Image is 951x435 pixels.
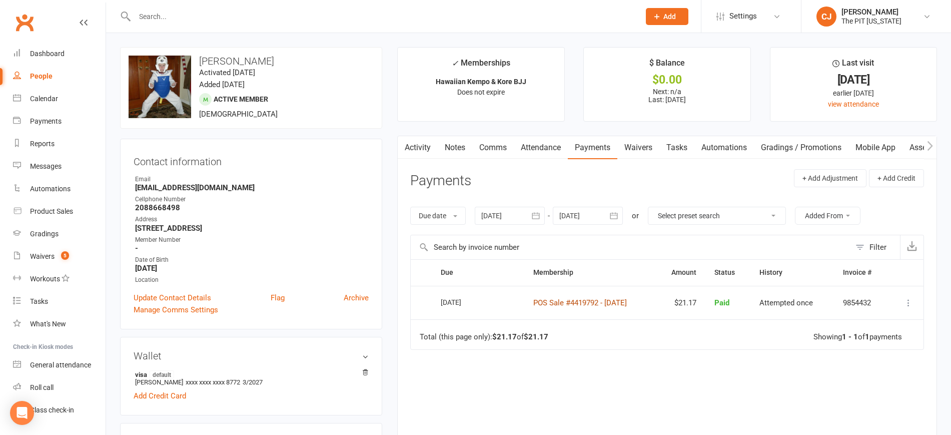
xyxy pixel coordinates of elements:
[410,173,471,189] h3: Payments
[705,260,750,285] th: Status
[135,224,369,233] strong: [STREET_ADDRESS]
[30,275,60,283] div: Workouts
[134,369,369,387] li: [PERSON_NAME]
[30,72,53,80] div: People
[135,215,369,224] div: Address
[779,75,927,85] div: [DATE]
[135,275,369,285] div: Location
[841,8,901,17] div: [PERSON_NAME]
[593,75,741,85] div: $0.00
[271,292,285,304] a: Flag
[646,8,688,25] button: Add
[832,57,874,75] div: Last visit
[12,10,37,35] a: Clubworx
[632,210,639,222] div: or
[593,88,741,104] p: Next: n/a Last: [DATE]
[432,260,524,285] th: Due
[816,7,836,27] div: CJ
[779,88,927,99] div: earlier [DATE]
[30,383,54,391] div: Roll call
[13,43,106,65] a: Dashboard
[848,136,902,159] a: Mobile App
[134,152,369,167] h3: Contact information
[410,207,466,225] button: Due date
[30,207,73,215] div: Product Sales
[568,136,617,159] a: Payments
[13,178,106,200] a: Automations
[214,95,268,103] span: Active member
[13,110,106,133] a: Payments
[398,136,438,159] a: Activity
[13,376,106,399] a: Roll call
[514,136,568,159] a: Attendance
[13,268,106,290] a: Workouts
[344,292,369,304] a: Archive
[834,286,888,320] td: 9854432
[129,56,191,118] img: image1696891077.png
[794,169,866,187] button: + Add Adjustment
[869,241,886,253] div: Filter
[13,245,106,268] a: Waivers 5
[441,294,487,310] div: [DATE]
[30,361,91,369] div: General attendance
[135,370,364,378] strong: visa
[411,235,850,259] input: Search by invoice number
[30,140,55,148] div: Reports
[659,136,694,159] a: Tasks
[649,57,685,75] div: $ Balance
[13,155,106,178] a: Messages
[492,332,517,341] strong: $21.17
[452,59,458,68] i: ✓
[420,333,548,341] div: Total (this page only): of
[865,332,869,341] strong: 1
[457,88,505,96] span: Does not expire
[750,260,834,285] th: History
[813,333,902,341] div: Showing of payments
[132,10,633,24] input: Search...
[13,313,106,335] a: What's New
[655,260,705,285] th: Amount
[30,230,59,238] div: Gradings
[436,78,526,86] strong: Hawaiian Kempo & Kore BJJ
[30,406,74,414] div: Class check-in
[30,50,65,58] div: Dashboard
[13,88,106,110] a: Calendar
[13,200,106,223] a: Product Sales
[134,390,186,402] a: Add Credit Card
[135,175,369,184] div: Email
[828,100,879,108] a: view attendance
[186,378,240,386] span: xxxx xxxx xxxx 8772
[30,297,48,305] div: Tasks
[850,235,900,259] button: Filter
[135,203,369,212] strong: 2088668498
[134,350,369,361] h3: Wallet
[759,298,813,307] span: Attempted once
[30,162,62,170] div: Messages
[134,292,211,304] a: Update Contact Details
[134,304,218,316] a: Manage Comms Settings
[61,251,69,260] span: 5
[129,56,374,67] h3: [PERSON_NAME]
[13,133,106,155] a: Reports
[30,252,55,260] div: Waivers
[135,235,369,245] div: Member Number
[13,354,106,376] a: General attendance kiosk mode
[10,401,34,425] div: Open Intercom Messenger
[655,286,705,320] td: $21.17
[714,298,729,307] span: Paid
[841,17,901,26] div: The PIT [US_STATE]
[533,298,627,307] a: POS Sale #4419792 - [DATE]
[452,57,510,75] div: Memberships
[438,136,472,159] a: Notes
[13,290,106,313] a: Tasks
[135,255,369,265] div: Date of Birth
[30,185,71,193] div: Automations
[135,183,369,192] strong: [EMAIL_ADDRESS][DOMAIN_NAME]
[13,65,106,88] a: People
[30,320,66,328] div: What's New
[13,399,106,421] a: Class kiosk mode
[834,260,888,285] th: Invoice #
[617,136,659,159] a: Waivers
[842,332,858,341] strong: 1 - 1
[524,332,548,341] strong: $21.17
